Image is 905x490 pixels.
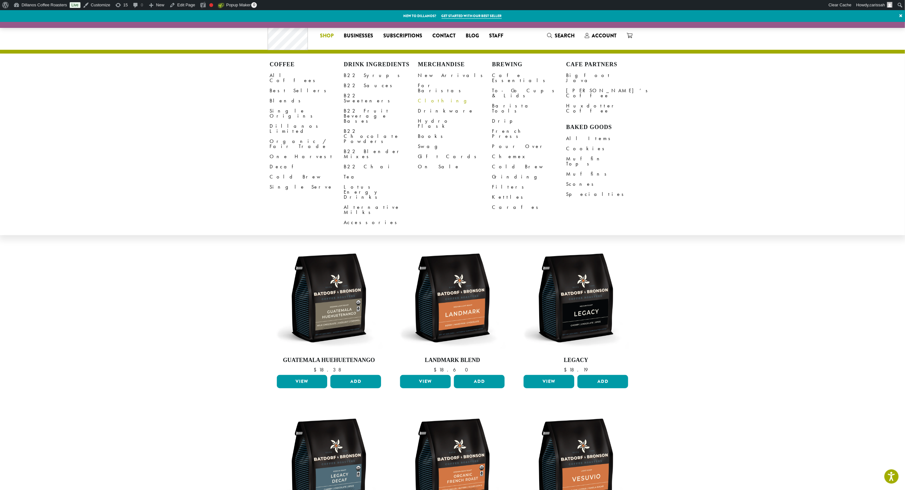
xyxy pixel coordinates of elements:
[432,32,456,40] span: Contact
[275,357,383,364] h4: Guatemala Huehuetenango
[344,32,373,40] span: Businesses
[330,375,381,388] button: Add
[418,81,492,96] a: For Baristas
[555,32,575,39] span: Search
[492,116,566,126] a: Drip
[434,366,471,373] bdi: 18.60
[542,30,580,41] a: Search
[270,121,344,136] a: Dillanos Limited
[566,124,641,131] h4: Baked Goods
[418,96,492,106] a: Clothing
[466,32,479,40] span: Blog
[434,366,439,373] span: $
[522,357,630,364] h4: Legacy
[398,244,506,373] a: Landmark Blend $18.60
[344,126,418,146] a: B22 Chocolate Powders
[383,32,422,40] span: Subscriptions
[492,141,566,152] a: Pour Over
[344,106,418,126] a: B22 Fruit Beverage Bases
[492,172,566,182] a: Grinding
[418,162,492,172] a: On Sale
[592,32,616,39] span: Account
[577,375,628,388] button: Add
[277,375,328,388] a: View
[484,31,508,41] a: Staff
[566,169,641,179] a: Muffins
[522,244,630,373] a: Legacy $18.19
[492,152,566,162] a: Chemex
[344,162,418,172] a: B22 Chai
[270,172,344,182] a: Cold Brew
[270,86,344,96] a: Best Sellers
[418,106,492,116] a: Drinkware
[418,152,492,162] a: Gift Cards
[251,2,257,8] span: 0
[314,366,344,373] bdi: 18.38
[344,91,418,106] a: B22 Sweeteners
[492,192,566,202] a: Kettles
[344,217,418,228] a: Accessories
[566,144,641,154] a: Cookies
[418,61,492,68] h4: Merchandise
[344,182,418,202] a: Lotus Energy Drinks
[564,366,588,373] bdi: 18.19
[566,154,641,169] a: Muffin Tops
[270,106,344,121] a: Single Origins
[442,13,502,19] a: Get started with our best seller
[489,32,503,40] span: Staff
[566,189,641,199] a: Specialties
[209,3,213,7] div: Focus keyphrase not set
[344,172,418,182] a: Tea
[492,61,566,68] h4: Brewing
[566,101,641,116] a: Huxdotter Coffee
[275,244,383,352] img: BB-12oz-FTO-Guatemala-Huhutenango-Stock.webp
[270,182,344,192] a: Single Serve
[870,3,885,7] span: carissah
[418,70,492,81] a: New Arrivals
[320,32,334,40] span: Shop
[418,116,492,131] a: Hydro Flask
[270,96,344,106] a: Blends
[492,182,566,192] a: Filters
[344,70,418,81] a: B22 Syrups
[344,81,418,91] a: B22 Sauces
[896,10,905,22] a: ×
[566,61,641,68] h4: Cafe Partners
[270,136,344,152] a: Organic / Fair Trade
[524,375,574,388] a: View
[270,152,344,162] a: One Harvest
[270,70,344,86] a: All Coffees
[492,126,566,141] a: French Press
[492,101,566,116] a: Barista Tools
[522,244,630,352] img: BB-12oz-Legacy-Stock.webp
[275,244,383,373] a: Guatemala Huehuetenango $18.38
[70,2,80,8] a: Live
[492,86,566,101] a: To-Go Cups & Lids
[418,141,492,152] a: Swag
[492,162,566,172] a: Cold Brew
[492,70,566,86] a: Cafe Essentials
[344,61,418,68] h4: Drink Ingredients
[314,366,319,373] span: $
[566,179,641,189] a: Scones
[566,86,641,101] a: [PERSON_NAME]’s Coffee
[315,31,339,41] a: Shop
[564,366,569,373] span: $
[398,244,506,352] img: BB-12oz-Landmark-Stock.webp
[454,375,505,388] button: Add
[418,131,492,141] a: Books
[344,202,418,217] a: Alternative Milks
[270,61,344,68] h4: Coffee
[566,70,641,86] a: Bigfoot Java
[566,133,641,144] a: All Items
[492,202,566,212] a: Carafes
[270,162,344,172] a: Decaf
[400,375,451,388] a: View
[344,146,418,162] a: B22 Blender Mixes
[398,357,506,364] h4: Landmark Blend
